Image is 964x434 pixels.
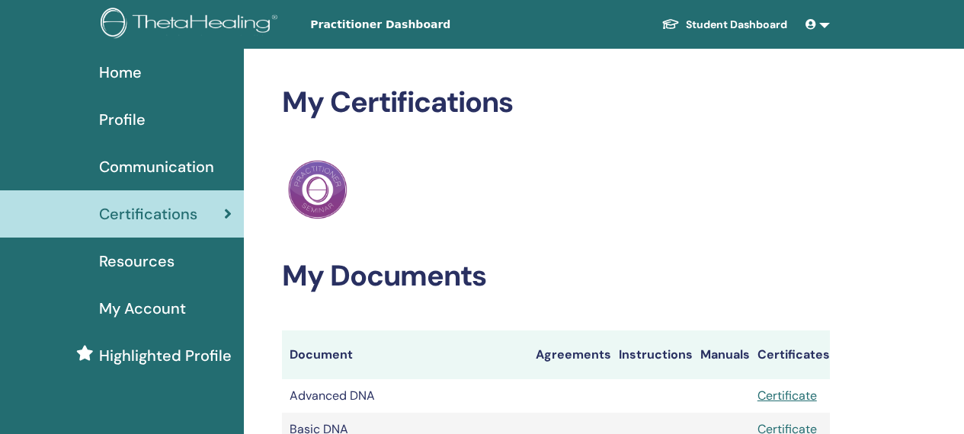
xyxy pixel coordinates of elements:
[99,155,214,178] span: Communication
[282,379,528,413] td: Advanced DNA
[611,330,693,379] th: Instructions
[693,330,750,379] th: Manuals
[757,388,817,404] a: Certificate
[101,8,283,42] img: logo.png
[99,61,142,84] span: Home
[99,203,197,225] span: Certifications
[282,85,830,120] h2: My Certifications
[649,11,799,39] a: Student Dashboard
[282,330,528,379] th: Document
[99,344,232,367] span: Highlighted Profile
[528,330,611,379] th: Agreements
[750,330,830,379] th: Certificates
[310,17,539,33] span: Practitioner Dashboard
[99,297,186,320] span: My Account
[99,108,146,131] span: Profile
[661,18,680,30] img: graduation-cap-white.svg
[282,259,830,294] h2: My Documents
[288,160,347,219] img: Practitioner
[99,250,175,273] span: Resources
